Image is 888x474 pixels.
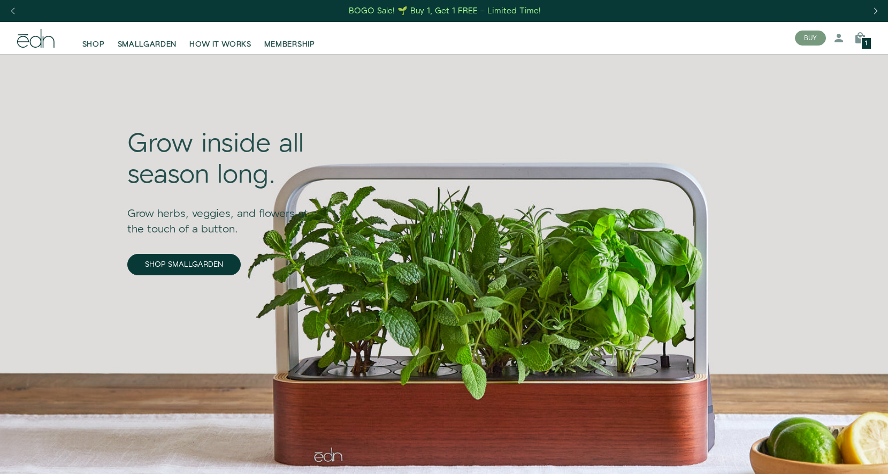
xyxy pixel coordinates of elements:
a: SHOP SMALLGARDEN [127,254,241,275]
span: HOW IT WORKS [189,39,251,50]
span: SHOP [82,39,105,50]
span: 1 [865,41,868,47]
a: SMALLGARDEN [111,26,183,50]
span: SMALLGARDEN [118,39,177,50]
div: Grow inside all season long. [127,129,324,191]
span: MEMBERSHIP [264,39,315,50]
a: SHOP [76,26,111,50]
a: MEMBERSHIP [258,26,321,50]
button: BUY [795,31,826,46]
div: Grow herbs, veggies, and flowers at the touch of a button. [127,191,324,237]
iframe: Opens a widget where you can find more information [806,442,877,469]
a: HOW IT WORKS [183,26,257,50]
div: BOGO Sale! 🌱 Buy 1, Get 1 FREE – Limited Time! [349,5,541,17]
a: BOGO Sale! 🌱 Buy 1, Get 1 FREE – Limited Time! [348,3,542,19]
